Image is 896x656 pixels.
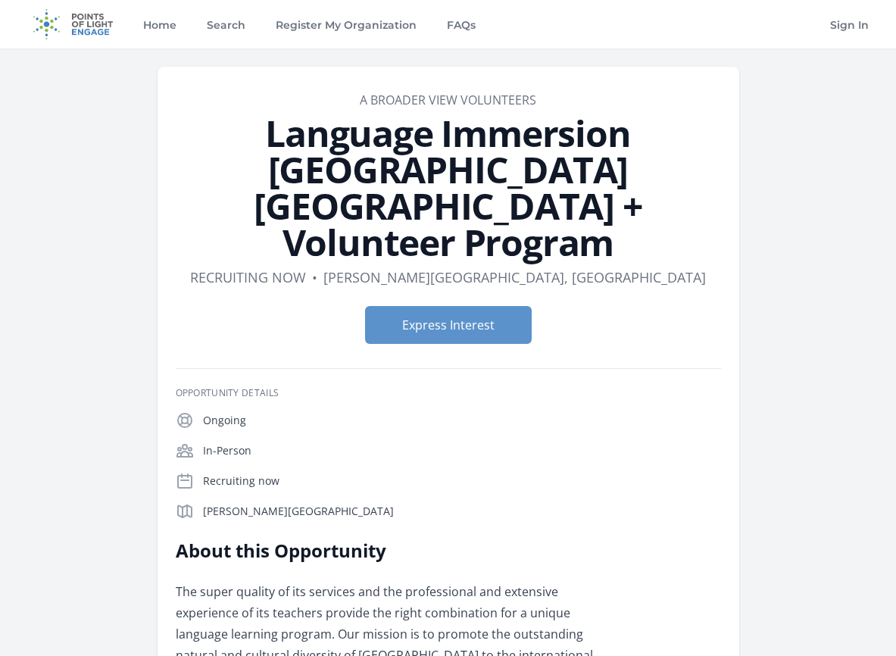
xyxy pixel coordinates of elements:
p: In-Person [203,443,721,458]
p: [PERSON_NAME][GEOGRAPHIC_DATA] [203,504,721,519]
dd: [PERSON_NAME][GEOGRAPHIC_DATA], [GEOGRAPHIC_DATA] [323,267,706,288]
dd: Recruiting now [190,267,306,288]
p: Recruiting now [203,473,721,489]
h1: Language Immersion [GEOGRAPHIC_DATA] [GEOGRAPHIC_DATA] + Volunteer Program [176,115,721,261]
h2: About this Opportunity [176,539,619,563]
button: Express Interest [365,306,532,344]
a: A Broader View Volunteers [360,92,536,108]
p: Ongoing [203,413,721,428]
div: • [312,267,317,288]
h3: Opportunity Details [176,387,721,399]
